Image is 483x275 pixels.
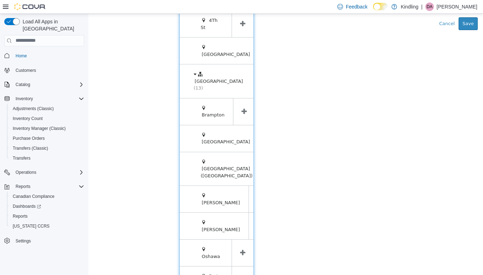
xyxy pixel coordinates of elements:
span: Customers [16,68,36,73]
button: Catalog [1,80,87,90]
button: [US_STATE] CCRS [7,221,87,231]
span: Dashboards [13,204,41,209]
button: Operations [13,168,39,177]
button: Inventory Count [7,114,87,124]
span: Settings [16,238,31,244]
button: Save [370,4,389,16]
span: [PERSON_NAME] [114,186,152,191]
span: Transfers [13,155,30,161]
button: Purchase Orders [7,133,87,143]
span: Adjustments (Classic) [10,104,84,113]
button: Settings [1,235,87,246]
button: Reports [1,182,87,191]
a: [US_STATE] CCRS [10,222,52,230]
span: [US_STATE] CCRS [13,223,50,229]
span: Reports [10,212,84,220]
span: [GEOGRAPHIC_DATA] [114,38,162,43]
p: [PERSON_NAME] [437,2,477,11]
span: Inventory Manager (Classic) [13,126,66,131]
a: Transfers (Classic) [10,144,51,153]
span: Reports [13,213,28,219]
p: Kindling [401,2,418,11]
a: Inventory Manager (Classic) [10,124,69,133]
span: Operations [13,168,84,177]
button: Operations [1,167,87,177]
span: Brampton [114,98,136,104]
a: Canadian Compliance [10,192,57,201]
span: Transfers [10,154,84,162]
input: Dark Mode [373,3,388,10]
span: Inventory Manager (Classic) [10,124,84,133]
a: Home [13,52,30,60]
span: Load All Apps in [GEOGRAPHIC_DATA] [20,18,84,32]
span: Home [16,53,27,59]
a: Customers [13,66,39,75]
span: Operations [16,170,36,175]
a: Adjustments (Classic) [10,104,57,113]
span: Purchase Orders [10,134,84,143]
span: Reports [13,182,84,191]
button: Catalog [13,80,33,89]
a: Inventory Count [10,114,46,123]
span: Washington CCRS [10,222,84,230]
span: Catalog [16,82,30,87]
span: Feedback [346,3,367,10]
span: Transfers (Classic) [13,145,48,151]
button: Transfers [7,153,87,163]
a: Dashboards [7,201,87,211]
span: DA [427,2,433,11]
span: Reports [16,184,30,189]
span: Settings [13,236,84,245]
button: Transfers (Classic) [7,143,87,153]
button: Reports [13,182,33,191]
span: Adjustments (Classic) [13,106,54,111]
span: 4Th St [112,4,129,16]
span: (13) [105,71,115,77]
span: Home [13,51,84,60]
span: Dashboards [10,202,84,211]
span: [GEOGRAPHIC_DATA] [106,65,155,70]
div: Daniel Amyotte [425,2,434,11]
span: Customers [13,66,84,75]
button: Reports [7,211,87,221]
a: Transfers [10,154,33,162]
span: Transfers (Classic) [10,144,84,153]
button: Customers [1,65,87,75]
span: Inventory [13,94,84,103]
nav: Complex example [4,48,84,264]
button: Inventory Manager (Classic) [7,124,87,133]
span: Inventory Count [10,114,84,123]
button: Home [1,51,87,61]
span: Inventory [16,96,33,102]
span: Inventory Count [13,116,43,121]
span: [PERSON_NAME] [114,213,152,218]
span: [GEOGRAPHIC_DATA] ([GEOGRAPHIC_DATA]) [112,152,164,165]
button: Inventory [13,94,36,103]
span: Canadian Compliance [13,194,54,199]
button: Canadian Compliance [7,191,87,201]
span: Port Credit [112,260,130,272]
button: Adjustments (Classic) [7,104,87,114]
span: [GEOGRAPHIC_DATA] [114,125,162,131]
button: Cancel [347,4,370,16]
span: Oshawa [114,240,132,245]
a: Purchase Orders [10,134,48,143]
span: Catalog [13,80,84,89]
p: | [421,2,423,11]
a: Reports [10,212,30,220]
button: Inventory [1,94,87,104]
a: Settings [13,237,34,245]
span: Purchase Orders [13,136,45,141]
a: Dashboards [10,202,44,211]
img: Cova [14,3,46,10]
span: Canadian Compliance [10,192,84,201]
